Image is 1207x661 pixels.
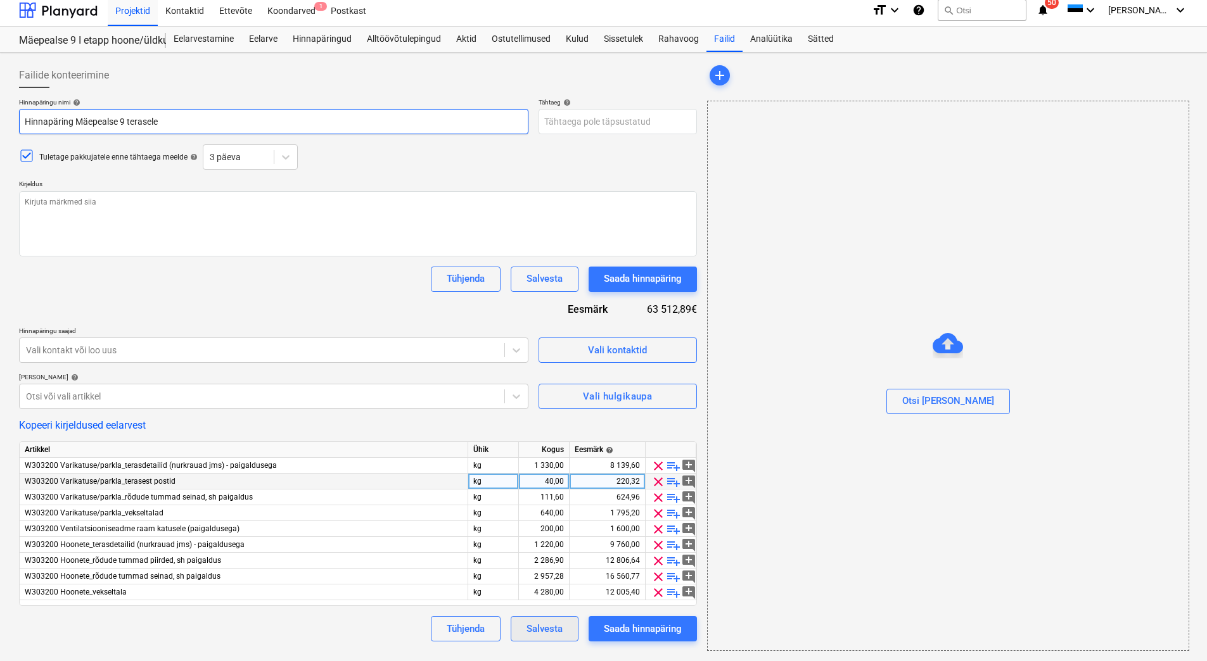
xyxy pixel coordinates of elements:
[285,27,359,52] div: Hinnapäringud
[468,584,519,600] div: kg
[651,585,666,600] span: clear
[484,27,558,52] div: Ostutellimused
[681,553,696,569] span: add_comment
[558,27,596,52] a: Kulud
[588,342,647,358] div: Vali kontaktid
[468,442,519,458] div: Ühik
[19,419,146,431] button: Kopeeri kirjeldused eelarvest
[666,490,681,505] span: playlist_add
[666,569,681,584] span: playlist_add
[468,474,519,489] div: kg
[651,458,666,474] span: clear
[25,556,221,565] span: W303200 Hoonete_rõdude tummad piirded, sh paigaldus
[431,267,501,292] button: Tühjenda
[603,446,613,454] span: help
[902,393,994,409] div: Otsi [PERSON_NAME]
[743,27,800,52] div: Analüütika
[1108,5,1172,15] span: [PERSON_NAME]
[872,3,887,18] i: format_size
[468,489,519,505] div: kg
[468,521,519,537] div: kg
[1144,600,1207,661] iframe: Chat Widget
[524,537,564,553] div: 1 220,00
[1173,3,1188,18] i: keyboard_arrow_down
[166,27,241,52] a: Eelarvestamine
[681,522,696,537] span: add_comment
[575,442,640,458] div: Eesmärk
[681,474,696,489] span: add_comment
[666,506,681,521] span: playlist_add
[25,508,163,517] span: W303200 Varikatuse/parkla_vekseltalad
[575,569,640,584] div: 16 560,77
[651,474,666,489] span: clear
[468,458,519,474] div: kg
[1083,3,1098,18] i: keyboard_arrow_down
[666,585,681,600] span: playlist_add
[604,620,682,637] div: Saada hinnapäring
[19,373,528,381] div: [PERSON_NAME]
[511,616,578,641] button: Salvesta
[532,302,629,317] div: Eesmärk
[449,27,484,52] a: Aktid
[707,101,1189,651] div: Otsi [PERSON_NAME]
[468,537,519,553] div: kg
[39,152,198,163] div: Tuletage pakkujatele enne tähtaega meelde
[666,538,681,553] span: playlist_add
[527,270,563,287] div: Salvesta
[447,620,485,637] div: Tühjenda
[596,27,651,52] a: Sissetulek
[524,474,564,489] div: 40,00
[524,489,564,505] div: 111,60
[20,442,468,458] div: Artikkel
[651,538,666,553] span: clear
[539,337,697,363] button: Vali kontaktid
[25,524,239,533] span: W303200 Ventilatsiooniseadme raam katusele (paigaldusega)
[561,99,571,106] span: help
[539,384,697,409] button: Vali hulgikaupa
[524,458,564,474] div: 1 330,00
[68,374,79,381] span: help
[575,521,640,537] div: 1 600,00
[314,2,327,11] span: 1
[886,389,1010,414] button: Otsi [PERSON_NAME]
[25,588,127,596] span: W303200 Hoonete_vekseltala
[25,477,176,486] span: W303200 Varikatuse/parkla_terasest postid
[651,490,666,505] span: clear
[628,302,696,317] div: 63 512,89€
[539,98,697,106] div: Tähtaeg
[188,153,198,161] span: help
[651,506,666,521] span: clear
[527,620,563,637] div: Salvesta
[706,27,743,52] a: Failid
[666,458,681,474] span: playlist_add
[575,474,640,489] div: 220,32
[651,27,706,52] a: Rahavoog
[666,522,681,537] span: playlist_add
[575,489,640,505] div: 624,96
[681,506,696,521] span: add_comment
[524,505,564,521] div: 640,00
[1037,3,1049,18] i: notifications
[19,180,697,191] p: Kirjeldus
[70,99,80,106] span: help
[241,27,285,52] a: Eelarve
[800,27,841,52] a: Sätted
[19,109,528,134] input: Dokumendi nimi
[25,572,220,581] span: W303200 Hoonete_rõdude tummad seinad, sh paigaldus
[681,490,696,505] span: add_comment
[468,505,519,521] div: kg
[359,27,449,52] a: Alltöövõtulepingud
[712,68,727,83] span: add
[666,553,681,569] span: playlist_add
[651,553,666,569] span: clear
[19,327,528,337] p: Hinnapäringu saajad
[25,540,245,549] span: W303200 Hoonete_terasdetailid (nurkrauad jms) - paigaldusega
[575,537,640,553] div: 9 760,00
